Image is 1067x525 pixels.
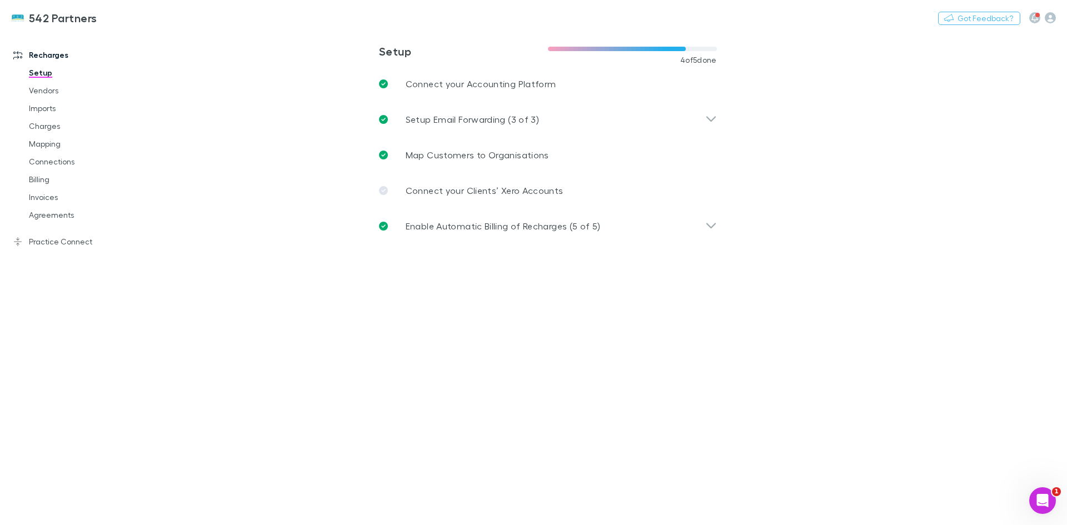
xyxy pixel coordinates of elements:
[18,188,150,206] a: Invoices
[938,12,1020,25] button: Got Feedback?
[11,11,24,24] img: 542 Partners's Logo
[370,173,726,208] a: Connect your Clients’ Xero Accounts
[370,102,726,137] div: Setup Email Forwarding (3 of 3)
[2,233,150,251] a: Practice Connect
[18,135,150,153] a: Mapping
[29,11,97,24] h3: 542 Partners
[379,44,548,58] h3: Setup
[406,113,539,126] p: Setup Email Forwarding (3 of 3)
[4,4,104,31] a: 542 Partners
[18,99,150,117] a: Imports
[1029,487,1056,514] iframe: Intercom live chat
[406,148,549,162] p: Map Customers to Organisations
[370,208,726,244] div: Enable Automatic Billing of Recharges (5 of 5)
[18,206,150,224] a: Agreements
[18,117,150,135] a: Charges
[18,171,150,188] a: Billing
[18,64,150,82] a: Setup
[18,82,150,99] a: Vendors
[406,219,601,233] p: Enable Automatic Billing of Recharges (5 of 5)
[406,184,564,197] p: Connect your Clients’ Xero Accounts
[406,77,556,91] p: Connect your Accounting Platform
[680,56,717,64] span: 4 of 5 done
[370,66,726,102] a: Connect your Accounting Platform
[2,46,150,64] a: Recharges
[370,137,726,173] a: Map Customers to Organisations
[18,153,150,171] a: Connections
[1052,487,1061,496] span: 1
